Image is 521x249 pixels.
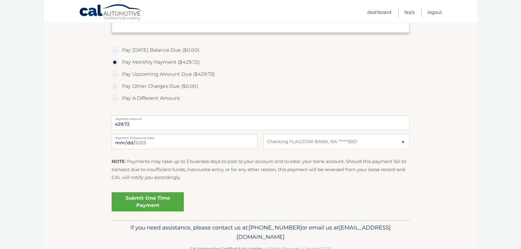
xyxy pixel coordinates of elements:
span: [PHONE_NUMBER] [249,224,302,231]
a: Logout [427,7,442,17]
label: Pay [DATE] Balance Due ($0.00) [112,44,409,56]
input: Payment Date [112,134,257,149]
input: Payment Amount [112,115,409,130]
p: : Payments may take up to 3 business days to post to your account and to clear your bank account.... [112,158,409,181]
label: Payment Processing Date [112,134,257,139]
label: Pay Upcoming Amount Due ($429.72) [112,68,409,80]
a: Submit One Time Payment [112,192,184,211]
label: Pay A Different Amount [112,92,409,104]
strong: NOTE [112,158,125,164]
p: If you need assistance, please contact us at: or email us at [116,223,405,242]
label: Payment Amount [112,115,409,120]
label: Pay Other Charges Due ($0.00) [112,80,409,92]
a: Dashboard [367,7,391,17]
label: Pay Monthly Payment ($429.72) [112,56,409,68]
a: FAQ's [404,7,415,17]
a: Cal Automotive [79,4,142,21]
